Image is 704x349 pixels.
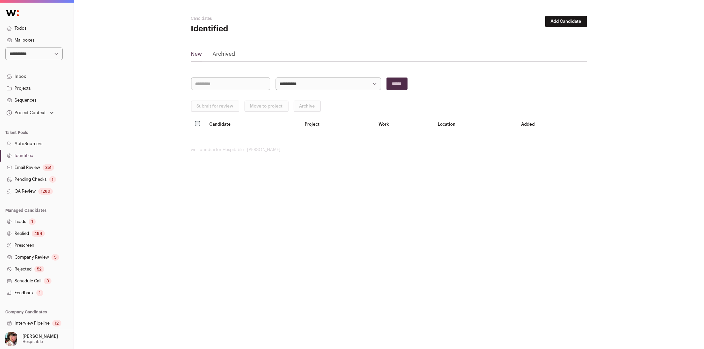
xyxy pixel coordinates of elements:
[3,7,22,20] img: Wellfound
[301,117,375,131] th: Project
[517,117,587,131] th: Added
[22,334,58,339] p: [PERSON_NAME]
[434,117,517,131] th: Location
[52,320,61,327] div: 12
[43,164,54,171] div: 351
[191,50,202,61] a: New
[34,266,44,272] div: 52
[191,147,587,152] footer: wellfound:ai for Hospitable - [PERSON_NAME]
[22,339,43,344] p: Hospitable
[49,176,56,183] div: 1
[36,290,43,296] div: 1
[4,332,18,346] img: 14759586-medium_jpg
[3,332,59,346] button: Open dropdown
[44,278,51,284] div: 3
[191,16,323,21] h2: Candidates
[38,188,53,195] div: 1280
[5,110,46,115] div: Project Context
[29,218,36,225] div: 1
[5,108,55,117] button: Open dropdown
[545,16,587,27] button: Add Candidate
[191,24,323,34] h1: Identified
[51,254,59,261] div: 5
[213,50,235,61] a: Archived
[375,117,434,131] th: Work
[32,230,45,237] div: 494
[205,117,301,131] th: Candidate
